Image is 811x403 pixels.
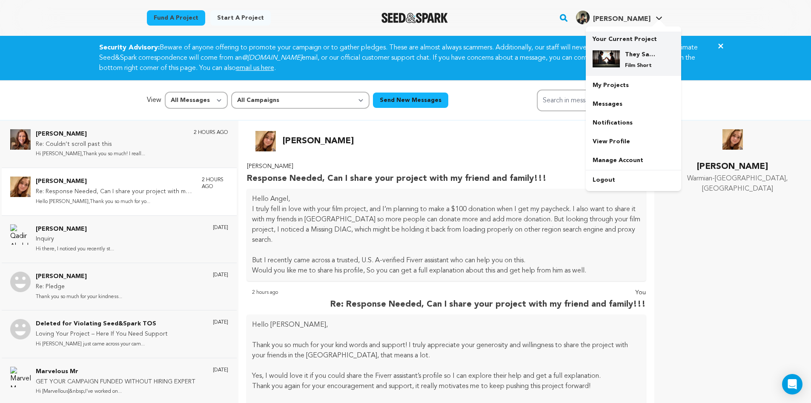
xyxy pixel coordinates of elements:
p: Film Short [625,62,656,69]
a: Your Current Project They Sat Beneath The Sleeping Moon Film Short [593,32,674,76]
div: Beware of anyone offering to promote your campaign or to gather pledges. These are almost always ... [89,43,722,73]
p: Response Needed, Can I share your project with my friend and family!!! [247,172,547,186]
a: Fund a project [147,10,205,26]
img: Emma Martinez Photo [255,131,276,151]
a: Angel L.'s Profile [574,9,664,24]
p: Yes, I would love it if you could share the Fiverr assistant’s profile so I can explore their hel... [252,371,641,381]
p: Your Current Project [593,32,674,43]
p: Thank you so much for your kindness... [36,292,122,302]
p: Re: Response Needed, Can I share your project with my friend and family!!! [36,187,193,197]
a: My Projects [586,76,681,95]
p: Re: Couldn’t scroll past this [36,139,145,150]
p: Re: Pledge [36,282,122,292]
img: Yvette Orrson Photo [10,272,31,292]
p: 2 hours ago [202,177,229,190]
p: [PERSON_NAME] [36,272,122,282]
p: Hello [PERSON_NAME],Thank you so much for yo... [36,197,193,207]
a: Manage Account [586,151,681,170]
em: @[DOMAIN_NAME] [242,55,302,61]
input: Search in messages... [537,90,665,111]
p: Hi [Marvellous]&nbsp;I’ve worked on... [36,387,195,397]
button: Send New Messages [373,93,448,108]
a: Messages [586,95,681,113]
div: Open Intercom Messenger [782,374,802,394]
p: Hi [PERSON_NAME] just came across your cam... [36,339,168,349]
h4: They Sat Beneath The Sleeping Moon [625,50,656,59]
p: View [147,95,161,105]
p: Hi there, I noticed you recently st... [36,244,114,254]
p: Thank you again for your encouragement and support, it really motivates me to keep pushing this p... [252,381,641,391]
p: Would you like me to share his profile, So you can get a full explanation about this and get help... [252,266,641,276]
div: Angel L.'s Profile [576,11,651,24]
p: Hello Angel, [252,194,641,204]
p: 2 hours ago [194,129,228,136]
p: [DATE] [213,319,228,326]
p: Thank you so much for your kind words and support! I truly appreciate your generosity and willing... [252,340,641,361]
p: [DATE] [213,367,228,374]
span: Angel L.'s Profile [574,9,664,27]
p: [PERSON_NAME] [665,160,801,174]
p: Inquiry [36,234,114,244]
p: [PERSON_NAME] [283,134,354,148]
p: [PERSON_NAME] [36,224,114,235]
img: Emily Johnson Photo [10,129,31,150]
p: [PERSON_NAME] [247,162,547,172]
p: Hi [PERSON_NAME],Thank you so much! I reall... [36,149,145,159]
a: Seed&Spark Homepage [381,13,448,23]
p: Hello [PERSON_NAME], [252,320,641,330]
img: d4ae11a0cb930043.webp [576,11,590,24]
strong: Security Advisory: [99,44,160,51]
img: Deleted for Violating Seed&Spark TOS Photo [10,319,31,339]
p: [DATE] [213,272,228,278]
img: 0ac15e21be73beb3.png [593,50,620,67]
a: Notifications [586,113,681,132]
p: GET YOUR CAMPAIGN FUNDED WITHOUT HIRING EXPERT [36,377,195,387]
p: Marvelous Mr [36,367,195,377]
img: Emma Martinez Photo [10,177,31,197]
p: You [330,288,646,298]
p: [PERSON_NAME] [36,177,193,187]
p: 2 hours ago [252,288,278,312]
p: Deleted for Violating Seed&Spark TOS [36,319,168,329]
span: [PERSON_NAME] [593,16,651,23]
p: Loving Your Project – Here If You Need Support [36,329,168,339]
p: I truly fell in love with your film project, and I’m planning to make a $100 donation when I get ... [252,204,641,245]
img: Seed&Spark Logo Dark Mode [381,13,448,23]
img: Marvelous Mr Photo [10,367,31,387]
p: Re: Response Needed, Can I share your project with my friend and family!!! [330,298,646,311]
a: email us here [236,65,274,72]
a: Start a project [210,10,271,26]
img: Emma Martinez Photo [722,129,743,150]
a: View Profile [586,132,681,151]
p: [DATE] [213,224,228,231]
p: But I recently came across a trusted, U.S. A-verified Fiverr assistant who can help you on this. [252,255,641,266]
a: Logout [586,171,681,189]
img: Qadir Abdulsalam Photo [10,224,31,245]
span: Warmian-[GEOGRAPHIC_DATA], [GEOGRAPHIC_DATA] [674,174,801,194]
p: [PERSON_NAME] [36,129,145,139]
